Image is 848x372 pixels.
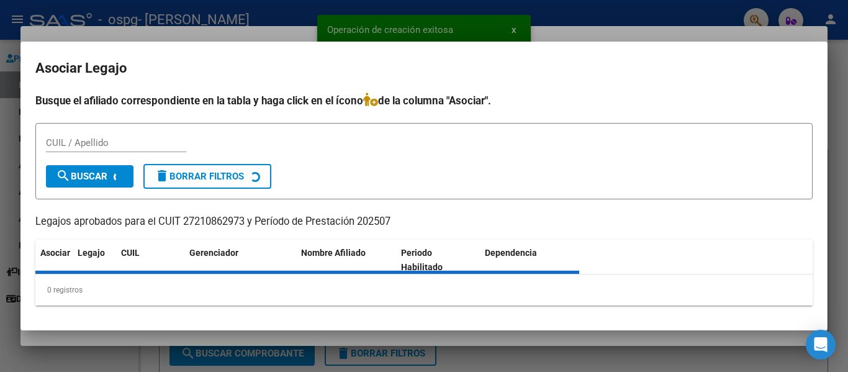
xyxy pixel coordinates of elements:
mat-icon: delete [155,168,169,183]
datatable-header-cell: Dependencia [480,240,580,281]
datatable-header-cell: Legajo [73,240,116,281]
mat-icon: search [56,168,71,183]
span: Legajo [78,248,105,258]
datatable-header-cell: CUIL [116,240,184,281]
span: Periodo Habilitado [401,248,443,272]
p: Legajos aprobados para el CUIT 27210862973 y Período de Prestación 202507 [35,214,813,230]
div: Open Intercom Messenger [806,330,836,360]
span: Asociar [40,248,70,258]
span: CUIL [121,248,140,258]
datatable-header-cell: Asociar [35,240,73,281]
button: Borrar Filtros [143,164,271,189]
span: Nombre Afiliado [301,248,366,258]
span: Borrar Filtros [155,171,244,182]
h2: Asociar Legajo [35,57,813,80]
span: Buscar [56,171,107,182]
h4: Busque el afiliado correspondiente en la tabla y haga click en el ícono de la columna "Asociar". [35,93,813,109]
button: Buscar [46,165,133,188]
span: Dependencia [485,248,537,258]
datatable-header-cell: Gerenciador [184,240,296,281]
div: 0 registros [35,274,813,306]
span: Gerenciador [189,248,238,258]
datatable-header-cell: Nombre Afiliado [296,240,396,281]
datatable-header-cell: Periodo Habilitado [396,240,480,281]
